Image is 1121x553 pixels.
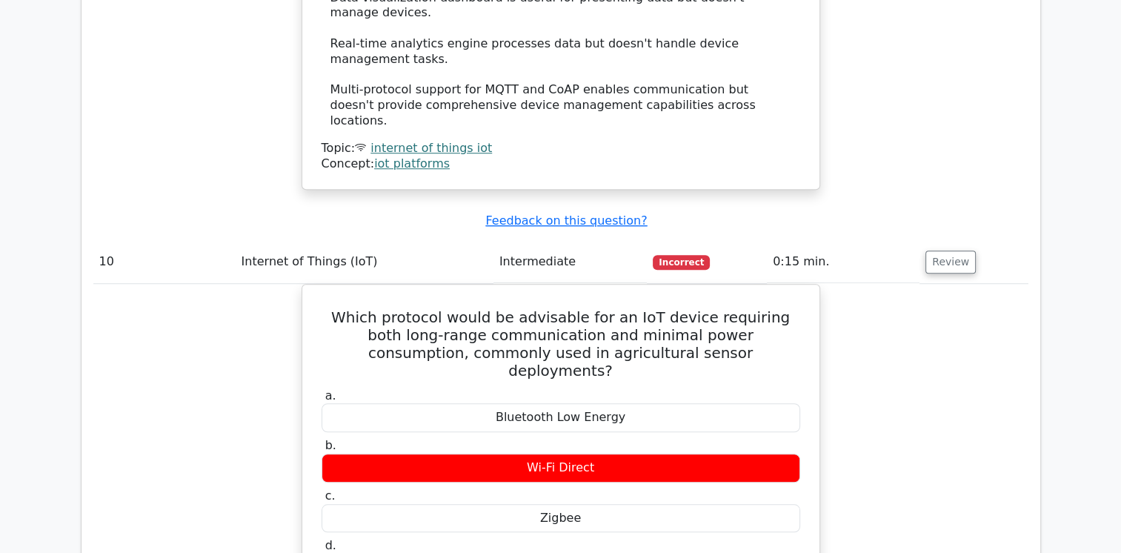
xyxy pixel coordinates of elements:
[325,438,336,452] span: b.
[322,156,800,172] div: Concept:
[325,388,336,403] span: a.
[374,156,450,170] a: iot platforms
[322,454,800,483] div: Wi-Fi Direct
[93,241,236,283] td: 10
[325,538,336,552] span: d.
[370,141,492,155] a: internet of things iot
[767,241,919,283] td: 0:15 min.
[322,141,800,156] div: Topic:
[322,403,800,432] div: Bluetooth Low Energy
[320,308,802,380] h5: Which protocol would be advisable for an IoT device requiring both long-range communication and m...
[236,241,493,283] td: Internet of Things (IoT)
[925,251,976,274] button: Review
[653,255,710,270] span: Incorrect
[325,489,336,503] span: c.
[493,241,648,283] td: Intermediate
[485,213,647,228] a: Feedback on this question?
[322,504,800,533] div: Zigbee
